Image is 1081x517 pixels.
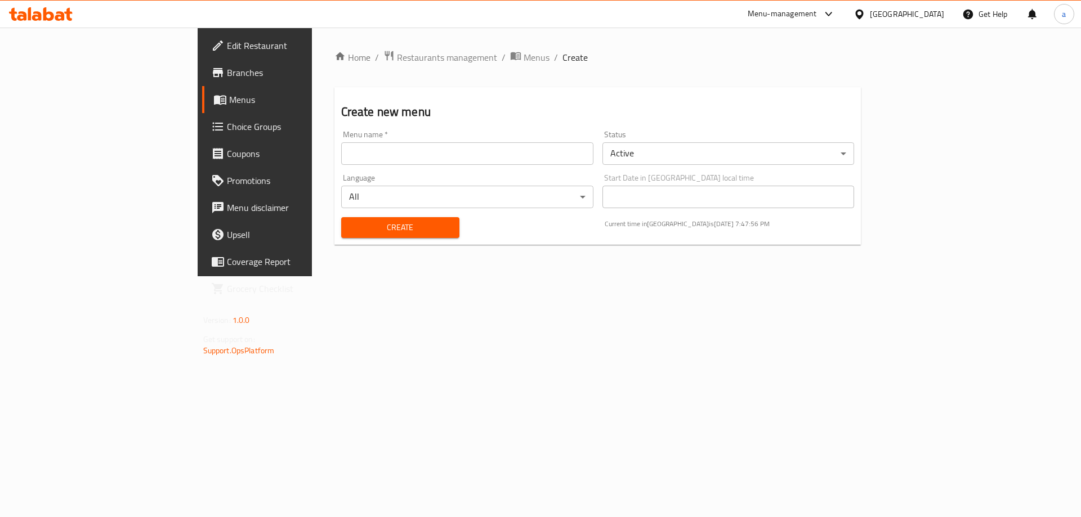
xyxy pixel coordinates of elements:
a: Upsell [202,221,378,248]
a: Branches [202,59,378,86]
li: / [502,51,506,64]
a: Coverage Report [202,248,378,275]
span: Restaurants management [397,51,497,64]
span: Edit Restaurant [227,39,369,52]
span: Coverage Report [227,255,369,268]
span: Choice Groups [227,120,369,133]
div: Active [602,142,855,165]
div: [GEOGRAPHIC_DATA] [870,8,944,20]
a: Edit Restaurant [202,32,378,59]
span: a [1062,8,1066,20]
span: Upsell [227,228,369,241]
span: Branches [227,66,369,79]
span: Get support on: [203,332,255,347]
a: Support.OpsPlatform [203,343,275,358]
a: Promotions [202,167,378,194]
nav: breadcrumb [334,50,861,65]
span: Menus [524,51,550,64]
p: Current time in [GEOGRAPHIC_DATA] is [DATE] 7:47:56 PM [605,219,855,229]
a: Choice Groups [202,113,378,140]
span: Menus [229,93,369,106]
span: Promotions [227,174,369,187]
a: Grocery Checklist [202,275,378,302]
span: 1.0.0 [233,313,250,327]
a: Menu disclaimer [202,194,378,221]
div: Menu-management [748,7,817,21]
span: Version: [203,313,231,327]
button: Create [341,217,459,238]
li: / [554,51,558,64]
div: All [341,186,593,208]
span: Create [562,51,588,64]
a: Menus [510,50,550,65]
span: Coupons [227,147,369,160]
h2: Create new menu [341,104,855,120]
a: Menus [202,86,378,113]
a: Coupons [202,140,378,167]
span: Create [350,221,450,235]
span: Menu disclaimer [227,201,369,214]
a: Restaurants management [383,50,497,65]
input: Please enter Menu name [341,142,593,165]
span: Grocery Checklist [227,282,369,295]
